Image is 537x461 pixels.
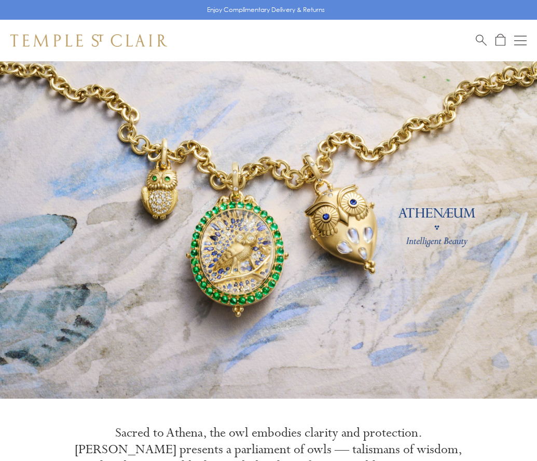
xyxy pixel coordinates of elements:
a: Open Shopping Bag [495,34,505,47]
p: Enjoy Complimentary Delivery & Returns [207,5,325,15]
img: Temple St. Clair [10,34,167,47]
a: Search [476,34,487,47]
button: Open navigation [514,34,527,47]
